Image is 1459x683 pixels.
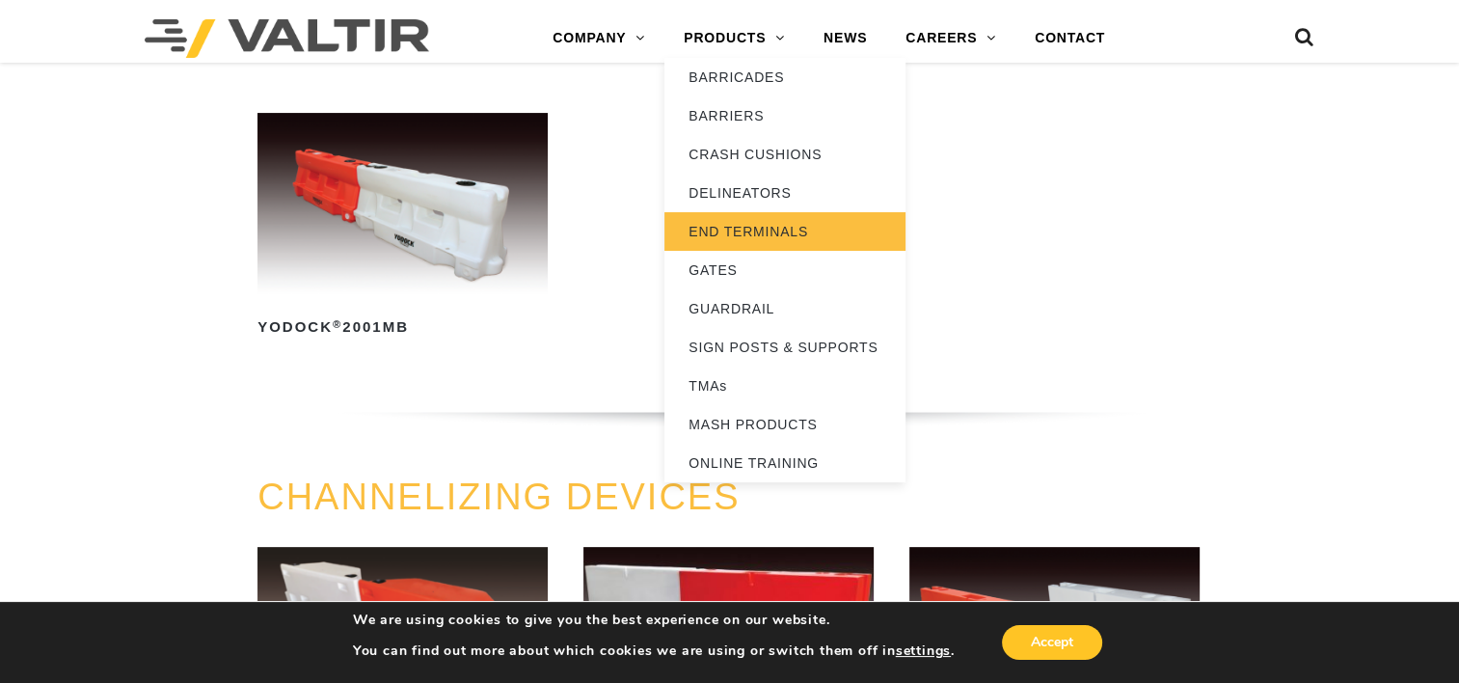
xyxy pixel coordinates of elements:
[804,19,886,58] a: NEWS
[664,251,905,289] a: GATES
[1002,625,1102,660] button: Accept
[533,19,664,58] a: COMPANY
[664,135,905,174] a: CRASH CUSHIONS
[896,642,951,660] button: settings
[257,113,548,342] a: Yodock®2001MB
[353,642,955,660] p: You can find out more about which cookies we are using or switch them off in .
[664,96,905,135] a: BARRIERS
[664,367,905,405] a: TMAs
[333,318,342,330] sup: ®
[257,477,740,517] a: CHANNELIZING DEVICES
[664,444,905,482] a: ONLINE TRAINING
[664,289,905,328] a: GUARDRAIL
[664,212,905,251] a: END TERMINALS
[1015,19,1124,58] a: CONTACT
[886,19,1015,58] a: CAREERS
[257,312,548,342] h2: Yodock 2001MB
[664,19,804,58] a: PRODUCTS
[145,19,429,58] img: Valtir
[664,328,905,367] a: SIGN POSTS & SUPPORTS
[664,174,905,212] a: DELINEATORS
[353,612,955,629] p: We are using cookies to give you the best experience on our website.
[664,58,905,96] a: BARRICADES
[664,405,905,444] a: MASH PRODUCTS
